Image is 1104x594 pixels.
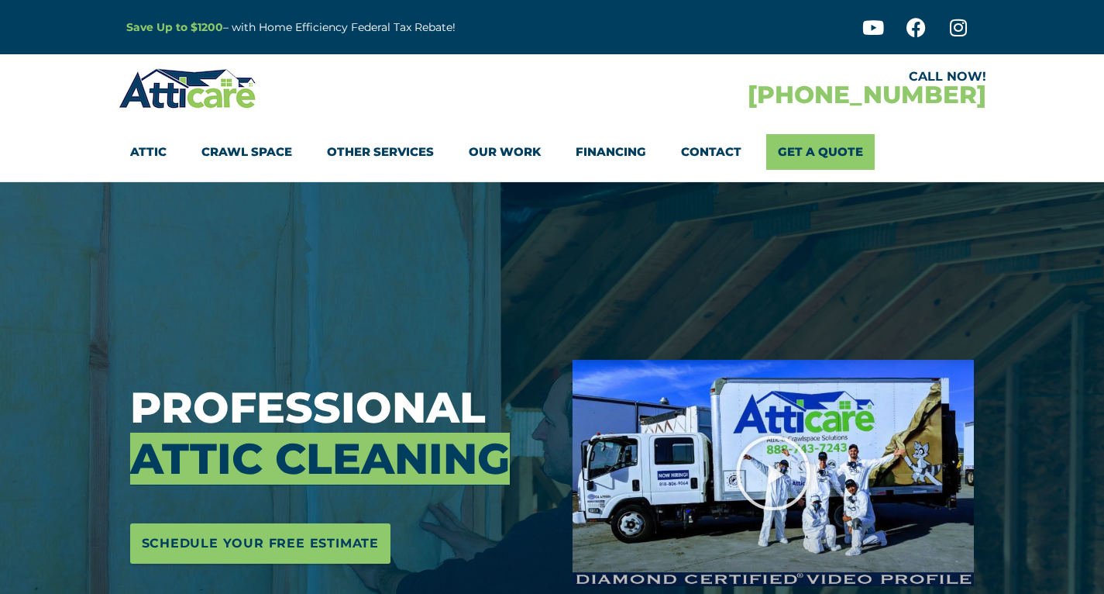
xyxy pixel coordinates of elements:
[126,20,223,34] a: Save Up to $1200
[142,531,380,556] span: Schedule Your Free Estimate
[130,523,391,564] a: Schedule Your Free Estimate
[327,134,434,170] a: Other Services
[130,134,167,170] a: Attic
[681,134,741,170] a: Contact
[130,134,975,170] nav: Menu
[766,134,875,170] a: Get A Quote
[734,434,812,512] div: Play Video
[469,134,541,170] a: Our Work
[130,433,510,485] span: Attic Cleaning
[201,134,292,170] a: Crawl Space
[576,134,646,170] a: Financing
[130,382,550,485] h3: Professional
[126,19,628,36] p: – with Home Efficiency Federal Tax Rebate!
[552,71,986,83] div: CALL NOW!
